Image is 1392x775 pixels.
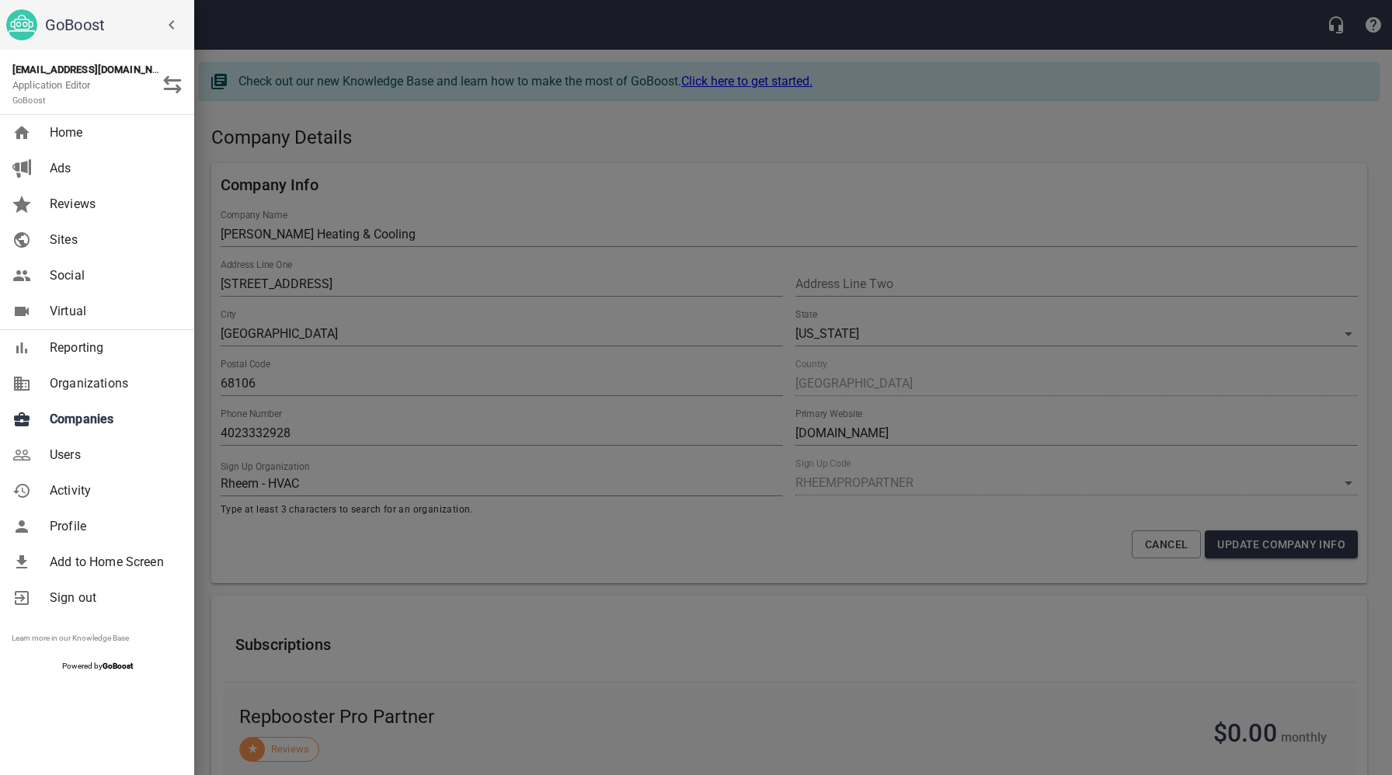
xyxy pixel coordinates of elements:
span: Virtual [50,302,176,321]
span: Activity [50,481,176,500]
span: Reviews [50,195,176,214]
button: Switch Role [154,66,191,103]
strong: GoBoost [103,662,133,670]
a: Learn more in our Knowledge Base [12,634,129,642]
span: Sites [50,231,176,249]
img: go_boost_head.png [6,9,37,40]
strong: [EMAIL_ADDRESS][DOMAIN_NAME] [12,64,176,75]
span: Sign out [50,589,176,607]
span: Organizations [50,374,176,393]
span: Home [50,123,176,142]
span: Profile [50,517,176,536]
small: GoBoost [12,96,46,106]
span: Add to Home Screen [50,553,176,572]
h6: GoBoost [45,12,188,37]
span: Application Editor [12,79,91,106]
span: Ads [50,159,176,178]
span: Companies [50,410,176,429]
span: Users [50,446,176,464]
span: Powered by [62,662,133,670]
span: Social [50,266,176,285]
span: Reporting [50,339,176,357]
